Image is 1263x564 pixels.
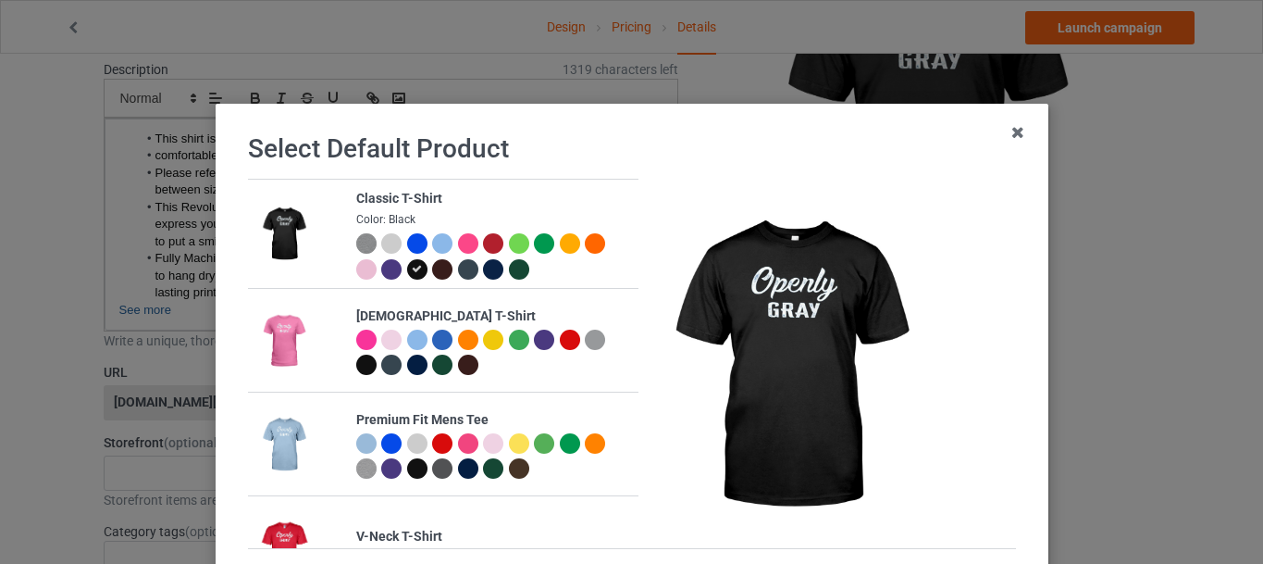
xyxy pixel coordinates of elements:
img: heather_texture.png [355,458,376,479]
img: heather_texture.png [355,233,376,254]
div: Color: Black [355,212,628,228]
div: Classic T-Shirt [355,190,628,208]
div: [DEMOGRAPHIC_DATA] T-Shirt [355,307,628,326]
div: V-Neck T-Shirt [355,528,628,546]
div: Premium Fit Mens Tee [355,411,628,430]
h1: Select Default Product [248,132,1016,166]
